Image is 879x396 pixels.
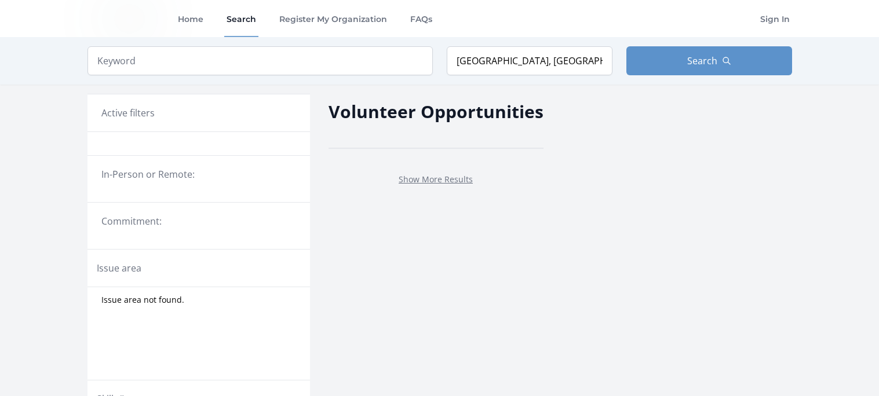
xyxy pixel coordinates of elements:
[97,261,141,275] legend: Issue area
[329,98,544,124] h2: Volunteer Opportunities
[101,214,296,228] legend: Commitment:
[447,46,612,75] input: Location
[399,174,473,185] a: Show More Results
[87,46,433,75] input: Keyword
[626,46,792,75] button: Search
[687,54,717,68] span: Search
[101,106,155,120] h3: Active filters
[101,294,184,306] span: Issue area not found.
[101,167,296,181] legend: In-Person or Remote:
